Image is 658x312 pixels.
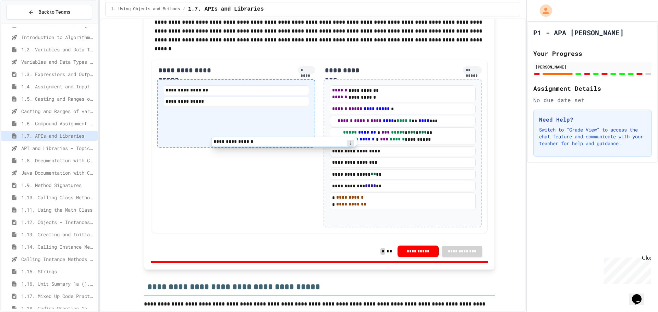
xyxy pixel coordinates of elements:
span: 1.7. APIs and Libraries [188,5,264,13]
div: [PERSON_NAME] [535,64,650,70]
span: 1.14. Calling Instance Methods [21,243,95,250]
span: Java Documentation with Comments - Topic 1.8 [21,169,95,176]
span: 1.6. Compound Assignment Operators [21,120,95,127]
span: 1.2. Variables and Data Types [21,46,95,53]
span: 1.18. Coding Practice 1a (1.1-1.6) [21,305,95,312]
iframe: chat widget [629,285,651,305]
h3: Need Help? [539,115,646,124]
span: 1.17. Mixed Up Code Practice 1.1-1.6 [21,292,95,300]
span: API and Libraries - Topic 1.7 [21,145,95,152]
span: Casting and Ranges of variables - Quiz [21,108,95,115]
span: 1.3. Expressions and Output [New] [21,71,95,78]
span: 1.12. Objects - Instances of Classes [21,219,95,226]
iframe: chat widget [601,255,651,284]
span: 1.7. APIs and Libraries [21,132,95,139]
span: 1.16. Unit Summary 1a (1.1-1.6) [21,280,95,287]
button: Back to Teams [6,5,92,20]
h2: Assignment Details [533,84,652,93]
div: Chat with us now!Close [3,3,47,43]
span: 1.13. Creating and Initializing Objects: Constructors [21,231,95,238]
h2: Your Progress [533,49,652,58]
div: No due date set [533,96,652,104]
p: Switch to "Grade View" to access the chat feature and communicate with your teacher for help and ... [539,126,646,147]
span: Back to Teams [38,9,70,16]
span: 1. Using Objects and Methods [111,7,180,12]
span: 1.11. Using the Math Class [21,206,95,213]
span: Variables and Data Types - Quiz [21,58,95,65]
span: 1.9. Method Signatures [21,182,95,189]
span: / [183,7,185,12]
span: Introduction to Algorithms, Programming, and Compilers [21,34,95,41]
span: 1.15. Strings [21,268,95,275]
div: My Account [533,3,554,18]
span: 1.5. Casting and Ranges of Values [21,95,95,102]
span: 1.4. Assignment and Input [21,83,95,90]
span: Calling Instance Methods - Topic 1.14 [21,255,95,263]
h1: P1 - APA [PERSON_NAME] [533,28,624,37]
span: 1.10. Calling Class Methods [21,194,95,201]
span: 1.8. Documentation with Comments and Preconditions [21,157,95,164]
